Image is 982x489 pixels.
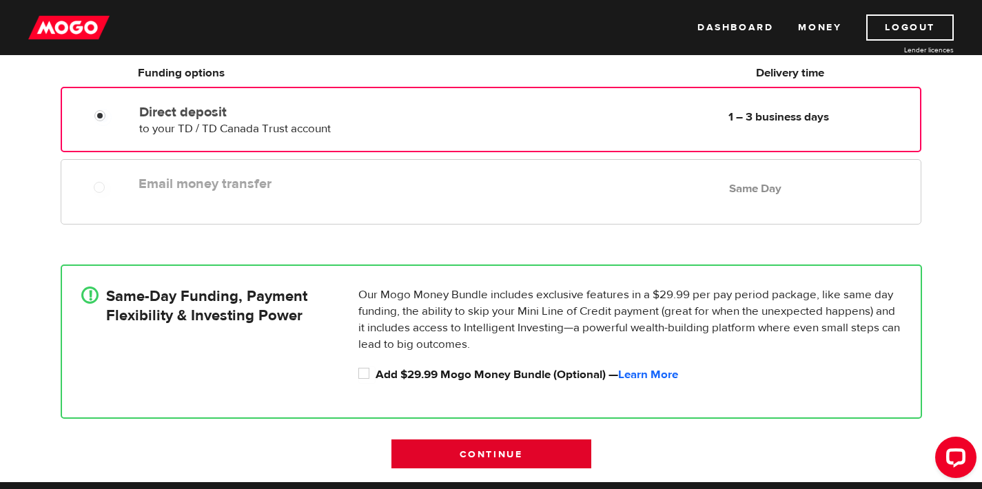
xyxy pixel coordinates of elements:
label: Email money transfer [139,176,456,192]
p: Our Mogo Money Bundle includes exclusive features in a $29.99 per pay period package, like same d... [358,287,901,353]
img: mogo_logo-11ee424be714fa7cbb0f0f49df9e16ec.png [28,14,110,41]
h4: Same-Day Funding, Payment Flexibility & Investing Power [106,287,307,325]
label: Add $29.99 Mogo Money Bundle (Optional) — [376,366,901,383]
label: Direct deposit [139,104,456,121]
h6: Funding options [138,65,456,81]
b: 1 – 3 business days [728,110,829,125]
b: Same Day [729,181,781,196]
a: Lender licences [850,45,954,55]
a: Logout [866,14,954,41]
input: Add $29.99 Mogo Money Bundle (Optional) &mdash; <a id="loan_application_mini_bundle_learn_more" h... [358,366,376,384]
h3: Select a funding option below [61,34,922,56]
a: Dashboard [697,14,773,41]
a: Learn More [618,367,678,382]
h6: Delivery time [664,65,917,81]
span: to your TD / TD Canada Trust account [139,121,331,136]
input: Continue [391,439,591,468]
div: ! [81,287,99,304]
a: Money [798,14,841,41]
iframe: LiveChat chat widget [924,431,982,489]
